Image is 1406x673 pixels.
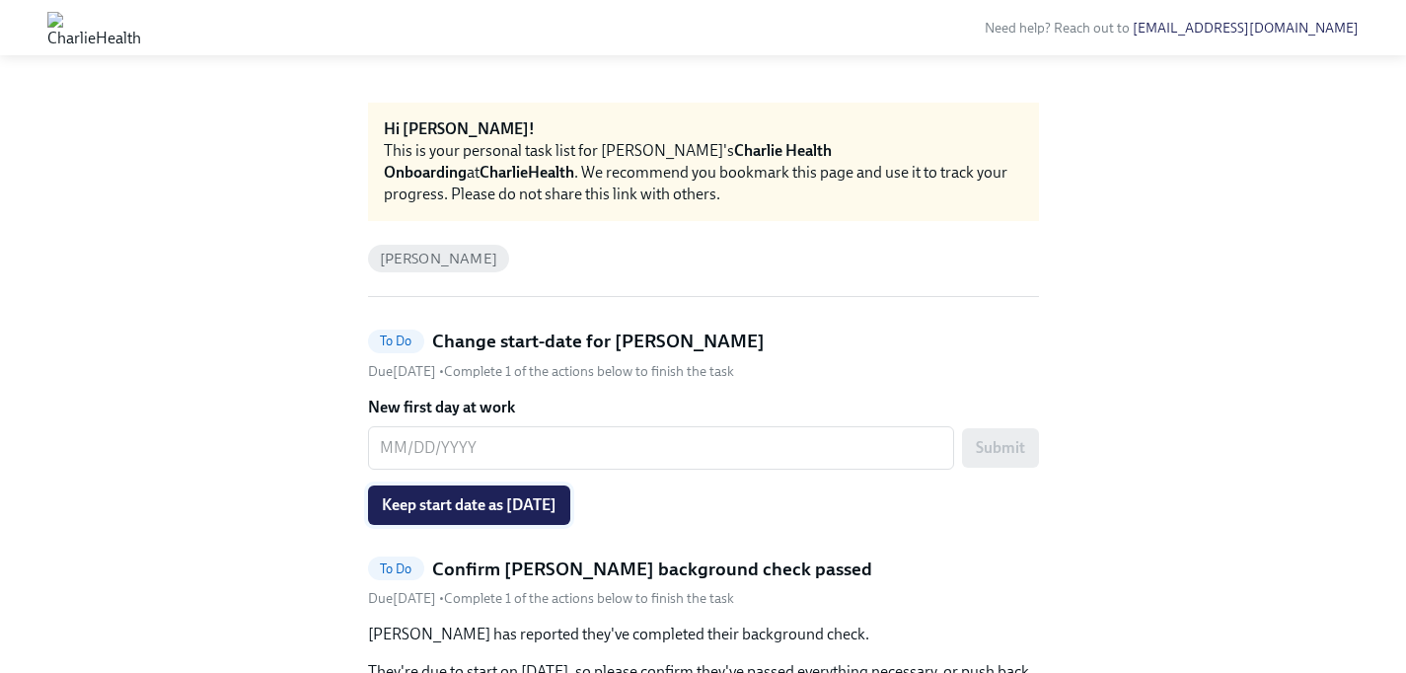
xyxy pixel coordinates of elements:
div: • Complete 1 of the actions below to finish the task [368,589,734,608]
a: To DoConfirm [PERSON_NAME] background check passedDue[DATE] •Complete 1 of the actions below to f... [368,557,1039,609]
div: • Complete 1 of the actions below to finish the task [368,362,734,381]
button: Keep start date as [DATE] [368,486,570,525]
img: CharlieHealth [47,12,141,43]
h5: Confirm [PERSON_NAME] background check passed [432,557,872,582]
span: Keep start date as [DATE] [382,495,556,515]
a: To DoChange start-date for [PERSON_NAME]Due[DATE] •Complete 1 of the actions below to finish the ... [368,329,1039,381]
label: New first day at work [368,397,1039,418]
strong: Hi [PERSON_NAME]! [384,119,535,138]
p: [PERSON_NAME] has reported they've completed their background check. [368,624,1039,645]
span: Need help? Reach out to [985,20,1359,37]
h5: Change start-date for [PERSON_NAME] [432,329,765,354]
span: To Do [368,334,424,348]
span: [PERSON_NAME] [368,252,510,266]
span: To Do [368,561,424,576]
span: Thursday, October 9th 2025, 10:00 am [368,363,439,380]
div: This is your personal task list for [PERSON_NAME]'s at . We recommend you bookmark this page and ... [384,140,1023,205]
strong: CharlieHealth [480,163,574,182]
a: [EMAIL_ADDRESS][DOMAIN_NAME] [1133,20,1359,37]
span: Thursday, October 9th 2025, 10:00 am [368,590,439,607]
